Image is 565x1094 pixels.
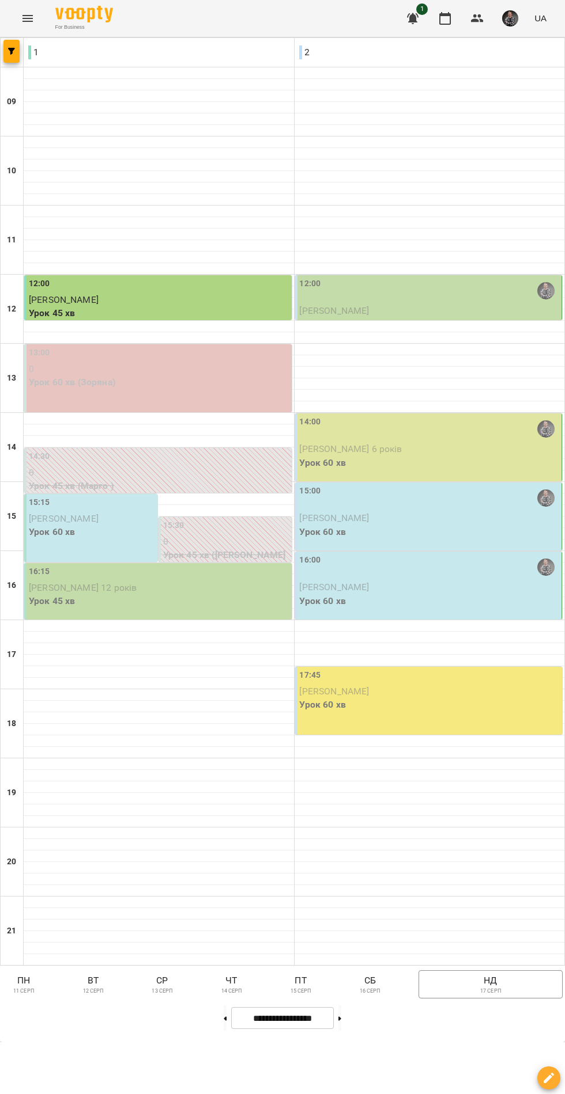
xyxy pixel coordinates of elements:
[7,787,16,799] h6: 19
[299,45,310,59] p: 2
[285,974,317,987] p: пт
[163,548,289,575] p: Урок 45 хв ([PERSON_NAME] 8 років)
[300,512,370,523] span: [PERSON_NAME]
[7,303,16,316] h6: 12
[55,24,113,31] span: For Business
[29,347,50,359] label: 13:00
[300,525,560,539] p: Урок 60 хв
[29,525,155,539] p: Урок 60 хв
[2,970,45,998] button: пн11 серп
[300,698,560,712] p: Урок 60 хв
[354,974,386,987] p: сб
[29,582,137,593] span: [PERSON_NAME] 12 років
[7,925,16,937] h6: 21
[29,294,99,305] span: [PERSON_NAME]
[146,974,178,987] p: ср
[29,565,50,578] label: 16:15
[300,686,370,697] span: [PERSON_NAME]
[7,165,16,177] h6: 10
[349,970,391,998] button: сб16 серп
[300,305,370,316] span: [PERSON_NAME]
[152,987,172,996] p: 13 серп
[29,479,289,493] p: Урок 45 хв (Марго )
[300,416,321,428] label: 14:00
[502,10,518,26] img: 9774cdb94cd07e2c046c34ee188bda8a.png
[300,594,560,608] p: Урок 60 хв
[29,278,50,290] label: 12:00
[29,375,289,389] p: Урок 60 хв (Зоряна)
[537,420,555,438] img: Максим
[83,987,104,996] p: 12 серп
[7,648,16,661] h6: 17
[141,970,183,998] button: ср13 серп
[163,519,184,532] label: 15:30
[29,450,50,463] label: 14:30
[300,554,321,567] label: 16:00
[300,669,321,682] label: 17:45
[7,510,16,523] h6: 15
[163,535,289,549] p: 0
[428,974,553,987] p: нд
[7,974,40,987] p: пн
[221,987,242,996] p: 14 серп
[7,96,16,108] h6: 09
[537,489,555,507] img: Максим
[530,7,551,29] button: UA
[29,496,50,509] label: 15:15
[29,466,289,480] p: 0
[29,306,289,320] p: Урок 45 хв
[14,5,42,32] button: Menu
[73,970,114,998] button: вт12 серп
[7,579,16,592] h6: 16
[300,485,321,497] label: 15:00
[280,970,322,998] button: пт15 серп
[300,582,370,592] span: [PERSON_NAME]
[77,974,109,987] p: вт
[300,456,560,470] p: Урок 60 хв
[29,594,289,608] p: Урок 45 хв
[210,970,252,998] button: чт14 серп
[419,970,563,998] button: нд17 серп
[215,974,247,987] p: чт
[29,513,99,524] span: [PERSON_NAME]
[300,443,402,454] span: [PERSON_NAME] 6 років
[7,234,16,246] h6: 11
[537,559,555,576] img: Максим
[534,12,547,24] span: UA
[13,987,34,996] p: 11 серп
[300,278,321,290] label: 12:00
[7,856,16,868] h6: 20
[416,3,428,15] span: 1
[7,441,16,454] h6: 14
[55,6,113,22] img: Voopty Logo
[360,987,381,996] p: 16 серп
[7,717,16,730] h6: 18
[300,318,560,332] p: Урок 45 хв
[29,362,289,376] p: 0
[28,45,39,59] p: 1
[480,987,501,996] p: 17 серп
[7,372,16,385] h6: 13
[291,987,311,996] p: 15 серп
[537,282,555,299] img: Максим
